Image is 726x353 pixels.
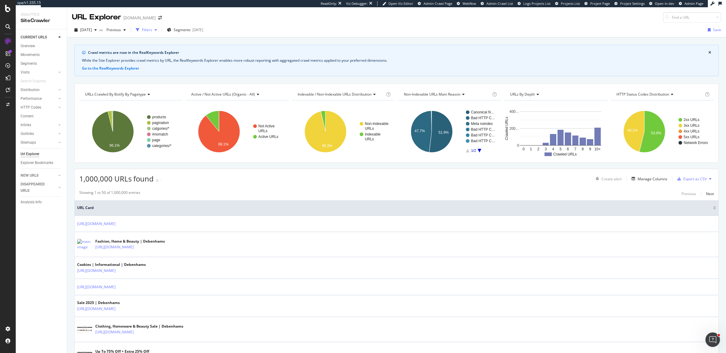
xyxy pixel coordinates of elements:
[185,105,288,158] div: A chart.
[706,191,714,196] div: Next
[706,190,714,197] button: Next
[79,174,154,184] span: 1,000,000 URLs found
[593,174,622,184] button: Create alert
[133,25,159,35] button: Filters
[457,1,476,6] a: Webflow
[705,332,720,347] iframe: Intercom live chat
[365,122,388,126] text: Non-Indexable
[104,27,121,32] span: Previous
[152,121,169,125] text: pagination
[684,118,699,122] text: 2xx URLs
[21,131,57,137] a: Outlinks
[21,69,30,76] div: Visits
[638,176,667,181] div: Manage Columns
[21,199,42,205] div: Analysis Info
[684,123,699,128] text: 3xx URLs
[152,144,172,148] text: categories/*
[84,90,177,99] h4: URLs Crawled By Botify By pagetype
[21,87,57,93] a: Distribution
[82,58,711,63] div: While the Site Explorer provides crawl metrics by URL, the RealKeywords Explorer enables more rob...
[110,143,120,148] text: 96.1%
[705,25,721,35] button: Save
[21,60,63,67] a: Segments
[21,43,35,49] div: Overview
[601,176,622,181] div: Create alert
[21,160,53,166] div: Explorer Bookmarks
[21,151,63,157] a: Url Explorer
[85,92,146,97] span: URLs Crawled By Botify By pagetype
[258,135,278,139] text: Active URLs
[463,1,476,6] span: Webflow
[21,104,41,111] div: HTTP Codes
[365,137,374,141] text: URLs
[682,191,696,196] div: Previous
[191,92,255,97] span: Active / Not Active URLs (organic - all)
[471,139,495,143] text: Bad HTTP C…
[683,176,707,181] div: Export as CSV
[21,17,62,24] div: SiteCrawler
[584,1,610,6] a: Project Page
[365,126,374,131] text: URLs
[95,329,134,335] a: [URL][DOMAIN_NAME]
[471,122,493,126] text: Meta noindex
[190,90,283,99] h4: Active / Not Active URLs
[82,66,139,71] button: Go to the RealKeywords Explorer
[123,15,156,21] div: [DOMAIN_NAME]
[471,110,494,114] text: Canonical N…
[99,27,104,32] span: vs
[382,1,413,6] a: Open Viz Editor
[160,178,161,183] div: -
[72,12,121,22] div: URL Explorer
[77,221,116,227] a: [URL][DOMAIN_NAME]
[552,147,554,151] text: 4
[21,43,63,49] a: Overview
[77,306,116,312] a: [URL][DOMAIN_NAME]
[77,326,92,333] img: main image
[174,27,191,32] span: Segments
[418,1,452,6] a: Admin Crawl Page
[589,147,591,151] text: 9
[574,147,577,151] text: 7
[651,131,661,135] text: 53.8%
[675,174,707,184] button: Export as CSV
[21,122,31,128] div: Inlinks
[684,135,699,139] text: 5xx URLs
[582,147,584,151] text: 8
[165,25,206,35] button: Segments[DATE]
[21,172,38,179] div: NEW URLS
[79,190,140,197] div: Showing 1 to 50 of 1,000,000 entries
[707,49,713,57] button: close banner
[684,129,699,133] text: 4xx URLs
[509,90,602,99] h4: URLs by Depth
[611,105,713,158] svg: A chart.
[486,1,513,6] span: Admin Crawl List
[627,128,638,132] text: 46.1%
[21,113,63,119] a: Content
[21,131,34,137] div: Outlinks
[471,133,495,137] text: Bad HTTP C…
[77,300,142,306] div: Sale 2025 | Debenhams
[685,1,703,6] span: Admin Page
[620,1,645,6] span: Project Settings
[21,172,57,179] a: NEW URLS
[21,96,57,102] a: Performance
[77,268,116,274] a: [URL][DOMAIN_NAME]
[21,78,46,84] div: Search Engines
[615,90,704,99] h4: HTTP Status Codes Distribution
[158,16,162,20] div: arrow-right-arrow-left
[423,1,452,6] span: Admin Crawl Page
[404,92,460,97] span: Non-Indexable URLs Main Reason
[471,127,495,132] text: Bad HTTP C…
[77,284,116,290] a: [URL][DOMAIN_NAME]
[471,149,476,153] text: 1/2
[292,105,394,158] svg: A chart.
[555,1,580,6] a: Projects List
[21,87,40,93] div: Distribution
[663,12,721,23] input: Find a URL
[192,27,203,32] div: [DATE]
[95,244,134,250] a: [URL][DOMAIN_NAME]
[298,92,371,97] span: Indexable / Non-Indexable URLs distribution
[152,126,169,131] text: catgories/*
[505,117,509,140] text: Crawled URLs
[21,181,51,194] div: DISAPPEARED URLS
